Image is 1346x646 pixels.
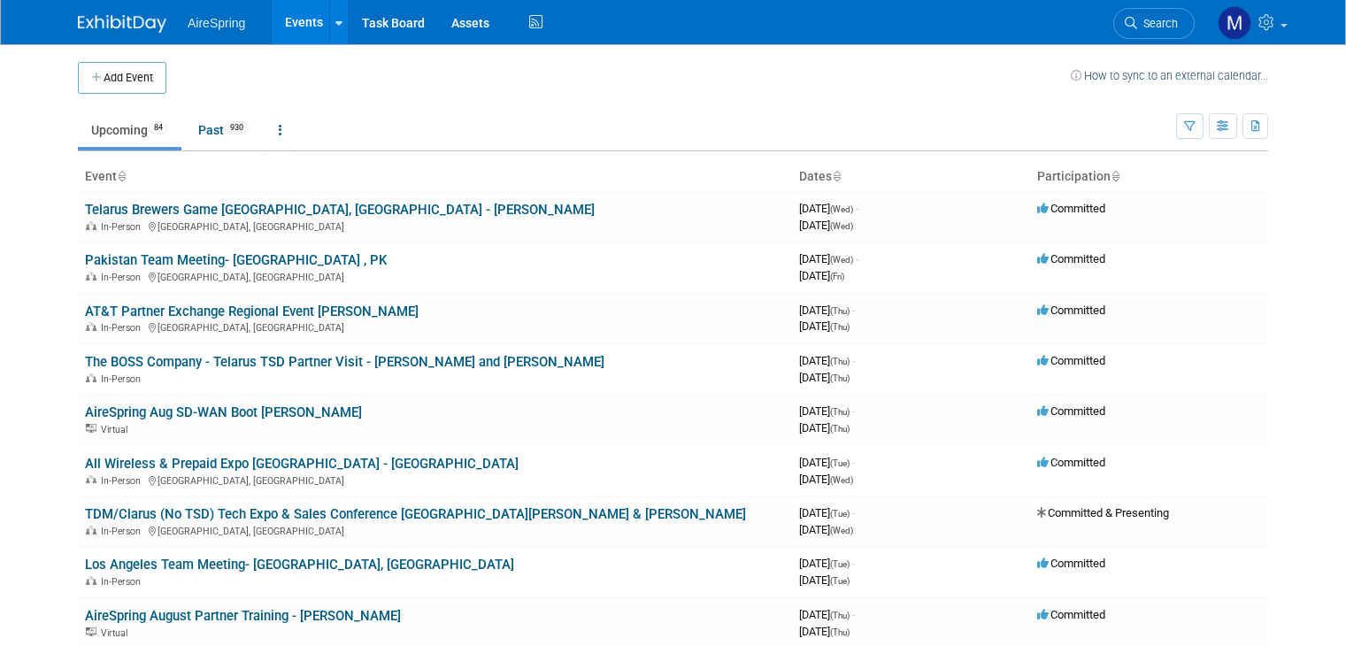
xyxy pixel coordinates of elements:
[830,627,850,637] span: (Thu)
[830,458,850,468] span: (Tue)
[85,252,387,268] a: Pakistan Team Meeting- [GEOGRAPHIC_DATA] , PK
[86,526,96,534] img: In-Person Event
[86,221,96,230] img: In-Person Event
[117,169,126,183] a: Sort by Event Name
[78,15,166,33] img: ExhibitDay
[85,219,785,233] div: [GEOGRAPHIC_DATA], [GEOGRAPHIC_DATA]
[101,475,146,487] span: In-Person
[86,475,96,484] img: In-Person Event
[86,424,96,433] img: Virtual Event
[830,475,853,485] span: (Wed)
[830,526,853,535] span: (Wed)
[830,373,850,383] span: (Thu)
[1137,17,1178,30] span: Search
[799,252,858,265] span: [DATE]
[852,404,855,418] span: -
[86,373,96,382] img: In-Person Event
[830,611,850,620] span: (Thu)
[101,221,146,233] span: In-Person
[101,322,146,334] span: In-Person
[830,272,844,281] span: (Fri)
[78,113,181,147] a: Upcoming84
[85,557,514,573] a: Los Angeles Team Meeting- [GEOGRAPHIC_DATA], [GEOGRAPHIC_DATA]
[856,202,858,215] span: -
[852,608,855,621] span: -
[1037,354,1105,367] span: Committed
[852,506,855,519] span: -
[1037,404,1105,418] span: Committed
[799,473,853,486] span: [DATE]
[799,371,850,384] span: [DATE]
[85,523,785,537] div: [GEOGRAPHIC_DATA], [GEOGRAPHIC_DATA]
[85,354,604,370] a: The BOSS Company - Telarus TSD Partner Visit - [PERSON_NAME] and [PERSON_NAME]
[799,625,850,638] span: [DATE]
[799,421,850,435] span: [DATE]
[852,304,855,317] span: -
[1071,69,1268,82] a: How to sync to an external calendar...
[799,219,853,232] span: [DATE]
[1037,202,1105,215] span: Committed
[799,404,855,418] span: [DATE]
[830,306,850,316] span: (Thu)
[85,608,401,624] a: AireSpring August Partner Training - [PERSON_NAME]
[85,473,785,487] div: [GEOGRAPHIC_DATA], [GEOGRAPHIC_DATA]
[78,62,166,94] button: Add Event
[85,269,785,283] div: [GEOGRAPHIC_DATA], [GEOGRAPHIC_DATA]
[830,559,850,569] span: (Tue)
[799,304,855,317] span: [DATE]
[799,269,844,282] span: [DATE]
[1037,304,1105,317] span: Committed
[792,162,1030,192] th: Dates
[1037,506,1169,519] span: Committed & Presenting
[1037,456,1105,469] span: Committed
[830,424,850,434] span: (Thu)
[101,526,146,537] span: In-Person
[799,573,850,587] span: [DATE]
[185,113,262,147] a: Past930
[78,162,792,192] th: Event
[1111,169,1119,183] a: Sort by Participation Type
[1037,557,1105,570] span: Committed
[852,557,855,570] span: -
[830,255,853,265] span: (Wed)
[799,202,858,215] span: [DATE]
[86,322,96,331] img: In-Person Event
[852,456,855,469] span: -
[101,272,146,283] span: In-Person
[799,319,850,333] span: [DATE]
[799,506,855,519] span: [DATE]
[85,202,595,218] a: Telarus Brewers Game [GEOGRAPHIC_DATA], [GEOGRAPHIC_DATA] - [PERSON_NAME]
[86,627,96,636] img: Virtual Event
[85,404,362,420] a: AireSpring Aug SD-WAN Boot [PERSON_NAME]
[1218,6,1251,40] img: Matthew Peck
[85,456,519,472] a: All Wireless & Prepaid Expo [GEOGRAPHIC_DATA] - [GEOGRAPHIC_DATA]
[830,509,850,519] span: (Tue)
[1030,162,1268,192] th: Participation
[799,608,855,621] span: [DATE]
[830,204,853,214] span: (Wed)
[149,121,168,135] span: 84
[832,169,841,183] a: Sort by Start Date
[101,373,146,385] span: In-Person
[1113,8,1195,39] a: Search
[85,304,419,319] a: AT&T Partner Exchange Regional Event [PERSON_NAME]
[101,576,146,588] span: In-Person
[830,357,850,366] span: (Thu)
[830,221,853,231] span: (Wed)
[799,523,853,536] span: [DATE]
[86,272,96,281] img: In-Person Event
[188,16,245,30] span: AireSpring
[225,121,249,135] span: 930
[799,456,855,469] span: [DATE]
[799,354,855,367] span: [DATE]
[86,576,96,585] img: In-Person Event
[799,557,855,570] span: [DATE]
[830,407,850,417] span: (Thu)
[1037,608,1105,621] span: Committed
[1037,252,1105,265] span: Committed
[85,319,785,334] div: [GEOGRAPHIC_DATA], [GEOGRAPHIC_DATA]
[101,627,133,639] span: Virtual
[856,252,858,265] span: -
[830,322,850,332] span: (Thu)
[852,354,855,367] span: -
